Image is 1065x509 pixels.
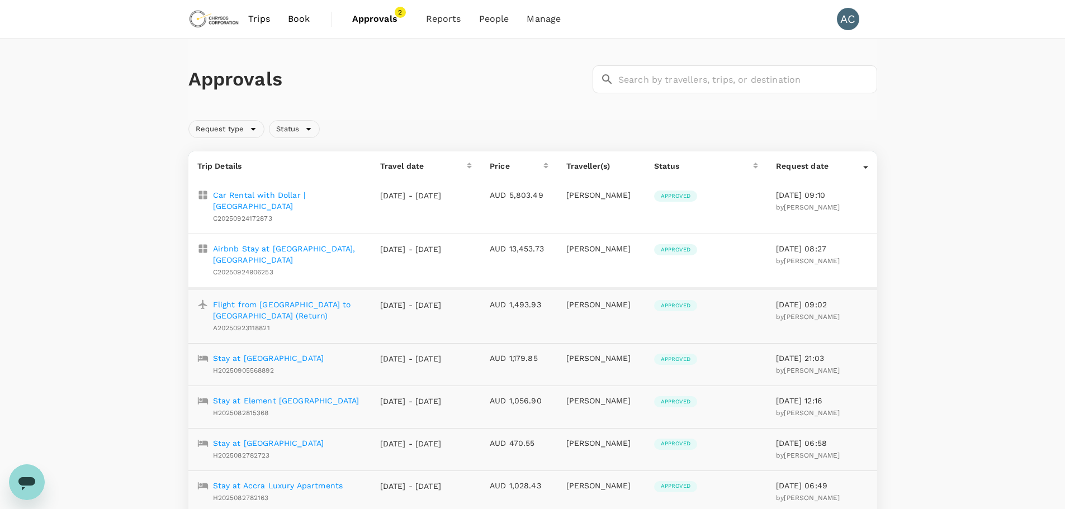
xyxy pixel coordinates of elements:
[395,7,406,18] span: 2
[213,395,359,406] a: Stay at Element [GEOGRAPHIC_DATA]
[654,355,697,363] span: Approved
[654,160,754,172] div: Status
[776,480,868,491] p: [DATE] 06:49
[654,192,697,200] span: Approved
[188,68,588,91] h1: Approvals
[776,160,863,172] div: Request date
[784,313,840,321] span: [PERSON_NAME]
[784,409,840,417] span: [PERSON_NAME]
[213,215,272,222] span: C20250924172873
[784,451,840,459] span: [PERSON_NAME]
[380,190,442,201] p: [DATE] - [DATE]
[654,440,697,448] span: Approved
[776,395,868,406] p: [DATE] 12:16
[490,395,548,406] p: AUD 1,056.90
[566,480,636,491] p: [PERSON_NAME]
[837,8,859,30] div: AC
[527,12,561,26] span: Manage
[566,160,636,172] p: Traveller(s)
[380,299,442,311] p: [DATE] - [DATE]
[776,367,840,374] span: by
[776,299,868,310] p: [DATE] 09:02
[380,353,442,364] p: [DATE] - [DATE]
[776,437,868,449] p: [DATE] 06:58
[288,12,310,26] span: Book
[490,160,543,172] div: Price
[380,244,442,255] p: [DATE] - [DATE]
[490,353,548,364] p: AUD 1,179.85
[618,65,877,93] input: Search by travellers, trips, or destination
[566,299,636,310] p: [PERSON_NAME]
[490,480,548,491] p: AUD 1,028.43
[213,494,269,502] span: H2025082782163
[213,480,343,491] a: Stay at Accra Luxury Apartments
[188,120,265,138] div: Request type
[269,120,320,138] div: Status
[784,257,840,265] span: [PERSON_NAME]
[213,189,362,212] a: Car Rental with Dollar | [GEOGRAPHIC_DATA]
[776,189,868,201] p: [DATE] 09:10
[490,437,548,449] p: AUD 470.55
[9,464,45,500] iframe: Button to launch messaging window
[479,12,509,26] span: People
[197,160,362,172] p: Trip Details
[776,451,840,459] span: by
[380,438,442,449] p: [DATE] - [DATE]
[213,367,274,374] span: H20250905568892
[566,189,636,201] p: [PERSON_NAME]
[776,313,840,321] span: by
[776,203,840,211] span: by
[213,437,324,449] a: Stay at [GEOGRAPHIC_DATA]
[213,324,270,332] span: A20250923118821
[380,396,442,407] p: [DATE] - [DATE]
[784,494,840,502] span: [PERSON_NAME]
[566,353,636,364] p: [PERSON_NAME]
[784,203,840,211] span: [PERSON_NAME]
[776,257,840,265] span: by
[654,302,697,310] span: Approved
[189,124,251,135] span: Request type
[490,299,548,310] p: AUD 1,493.93
[776,409,840,417] span: by
[776,494,840,502] span: by
[380,481,442,492] p: [DATE] - [DATE]
[654,482,697,490] span: Approved
[566,437,636,449] p: [PERSON_NAME]
[213,353,324,364] a: Stay at [GEOGRAPHIC_DATA]
[213,299,362,321] a: Flight from [GEOGRAPHIC_DATA] to [GEOGRAPHIC_DATA] (Return)
[776,353,868,364] p: [DATE] 21:03
[352,12,408,26] span: Approvals
[380,160,467,172] div: Travel date
[784,367,840,374] span: [PERSON_NAME]
[269,124,306,135] span: Status
[490,243,548,254] p: AUD 13,453.73
[566,243,636,254] p: [PERSON_NAME]
[213,243,362,265] a: Airbnb Stay at [GEOGRAPHIC_DATA], [GEOGRAPHIC_DATA]
[654,246,697,254] span: Approved
[426,12,461,26] span: Reports
[213,451,270,459] span: H2025082782723
[776,243,868,254] p: [DATE] 08:27
[213,409,269,417] span: H2025082815368
[654,398,697,406] span: Approved
[213,268,273,276] span: C20250924906253
[188,7,240,31] img: Chrysos Corporation
[248,12,270,26] span: Trips
[490,189,548,201] p: AUD 5,803.49
[566,395,636,406] p: [PERSON_NAME]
